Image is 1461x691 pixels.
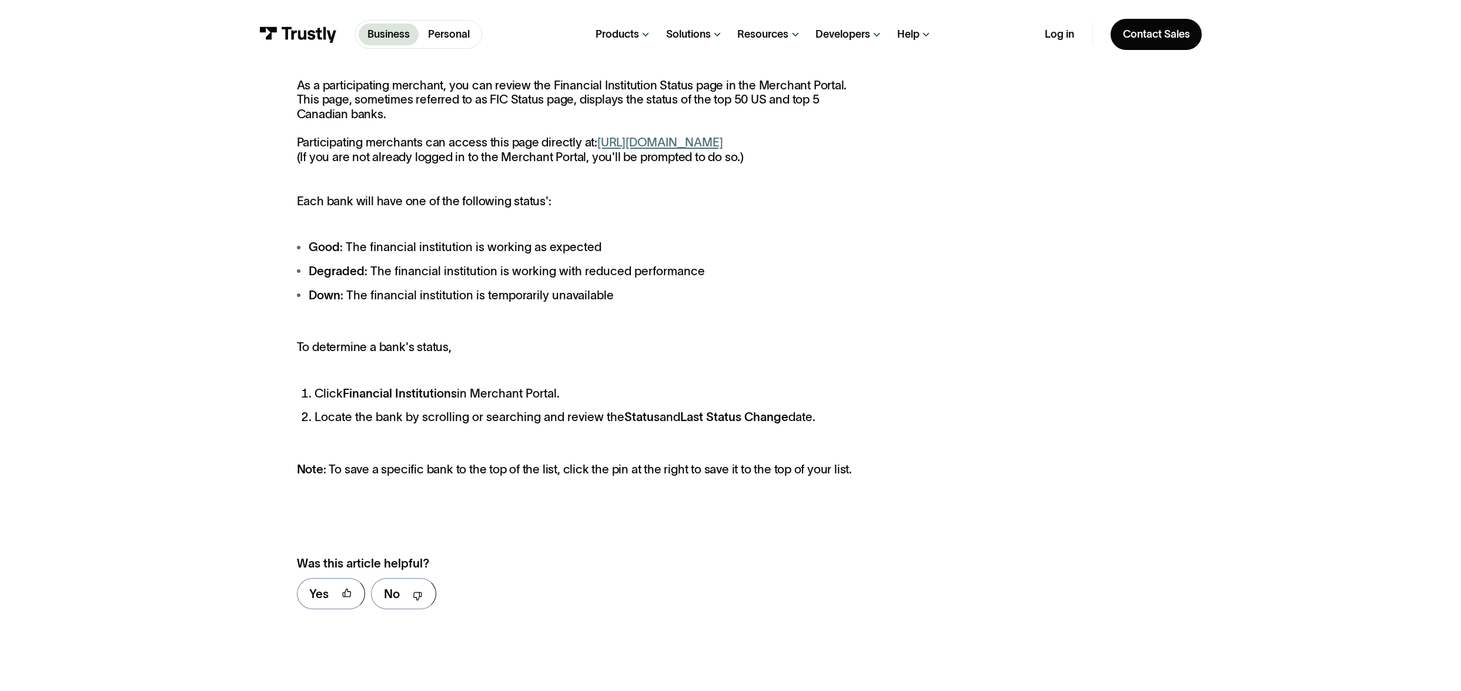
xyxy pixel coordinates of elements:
[315,385,855,403] li: Click in Merchant Portal.
[666,28,711,41] div: Solutions
[1123,28,1190,41] div: Contact Sales
[371,578,436,609] a: No
[428,26,470,42] p: Personal
[367,26,410,42] p: Business
[297,462,323,476] strong: Note
[624,410,660,423] strong: Status
[597,135,723,149] a: [URL][DOMAIN_NAME]
[680,410,788,423] strong: Last Status Change
[297,462,855,476] p: : To save a specific bank to the top of the list, click the pin at the right to save it to the to...
[359,24,419,45] a: Business
[315,408,855,426] li: Locate the bank by scrolling or searching and review the and date.
[259,26,337,43] img: Trustly Logo
[297,238,855,256] li: : The financial institution is working as expected
[1045,28,1074,41] a: Log in
[297,555,824,573] div: Was this article helpful?
[297,262,855,281] li: : The financial institution is working with reduced performance
[297,578,365,609] a: Yes
[297,340,855,354] p: To determine a bank's status,
[596,28,639,41] div: Products
[343,386,457,400] strong: Financial Institutions
[309,264,365,278] strong: Degraded
[384,585,400,603] div: No
[815,28,870,41] div: Developers
[419,24,479,45] a: Personal
[297,78,855,165] p: As a participating merchant, you can review the Financial Institution Status page in the Merchant...
[309,288,340,302] strong: Down
[309,240,340,253] strong: Good
[297,286,855,305] li: : The financial institution is temporarily unavailable
[737,28,788,41] div: Resources
[297,194,855,208] p: Each bank will have one of the following status':
[1111,19,1202,51] a: Contact Sales
[897,28,920,41] div: Help
[309,585,329,603] div: Yes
